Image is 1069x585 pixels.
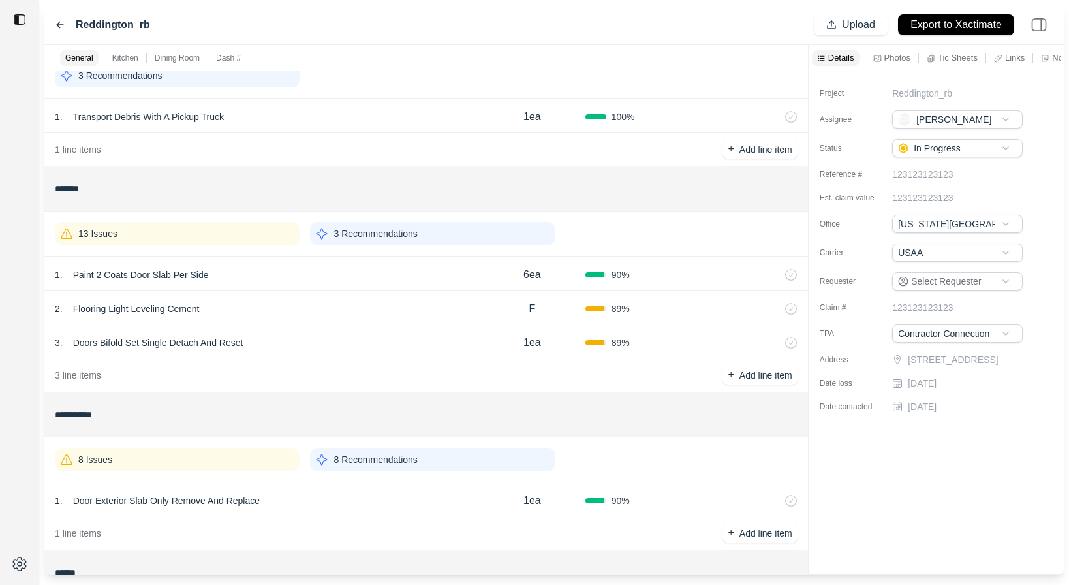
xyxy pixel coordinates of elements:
p: Flooring Light Leveling Cement [68,300,205,318]
p: General [65,53,93,63]
p: Add line item [739,527,792,540]
label: Carrier [820,247,885,258]
label: Est. claim value [820,193,885,203]
p: Doors Bifold Set Single Detach And Reset [68,334,249,352]
p: 1 . [55,268,63,281]
label: Project [820,88,885,99]
p: Export to Xactimate [910,18,1002,33]
p: Kitchen [112,53,138,63]
p: Tic Sheets [938,52,978,63]
p: + [728,526,734,541]
span: 89 % [612,302,630,315]
button: +Add line item [722,524,797,543]
p: Upload [842,18,875,33]
p: Add line item [739,143,792,156]
label: Claim # [820,302,885,313]
p: [DATE] [908,377,937,390]
p: 2 . [55,302,63,315]
p: 123123123123 [892,191,953,204]
button: +Add line item [722,366,797,385]
p: 123123123123 [892,301,953,314]
p: 1 . [55,494,63,507]
p: Links [1005,52,1025,63]
p: 1ea [523,493,541,509]
p: [DATE] [908,400,937,413]
p: Dining Room [155,53,200,63]
button: Export to Xactimate [898,14,1014,35]
label: Requester [820,276,885,287]
p: 13 Issues [78,227,117,240]
p: 3 Recommendations [333,227,417,240]
p: Dash # [216,53,241,63]
p: Photos [884,52,910,63]
p: Paint 2 Coats Door Slab Per Side [68,266,214,284]
button: Upload [814,14,888,35]
p: 3 . [55,336,63,349]
p: 1 . [55,110,63,123]
p: Door Exterior Slab Only Remove And Replace [68,492,265,510]
label: Assignee [820,114,885,125]
p: + [728,368,734,383]
span: 89 % [612,336,630,349]
img: right-panel.svg [1025,10,1053,39]
p: Details [828,52,854,63]
label: Office [820,219,885,229]
p: 1ea [523,109,541,125]
p: 1 line items [55,527,101,540]
p: Add line item [739,369,792,382]
p: + [728,142,734,157]
button: +Add line item [722,140,797,159]
label: TPA [820,328,885,339]
p: 1 line items [55,143,101,156]
p: Reddington_rb [892,87,952,100]
p: Transport Debris With A Pickup Truck [68,108,229,126]
p: 8 Issues [78,453,112,466]
label: Date contacted [820,402,885,412]
p: [STREET_ADDRESS] [908,353,1025,366]
p: 6ea [523,267,541,283]
label: Status [820,143,885,153]
p: 3 line items [55,369,101,382]
span: 90 % [612,268,630,281]
label: Reference # [820,169,885,180]
p: 123123123123 [892,168,953,181]
p: 8 Recommendations [333,453,417,466]
p: F [529,301,536,317]
label: Reddington_rb [76,17,150,33]
p: 1ea [523,335,541,351]
img: toggle sidebar [13,13,26,26]
p: 3 Recommendations [78,69,162,82]
span: 90 % [612,494,630,507]
label: Address [820,355,885,365]
label: Date loss [820,378,885,388]
span: 100 % [612,110,635,123]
